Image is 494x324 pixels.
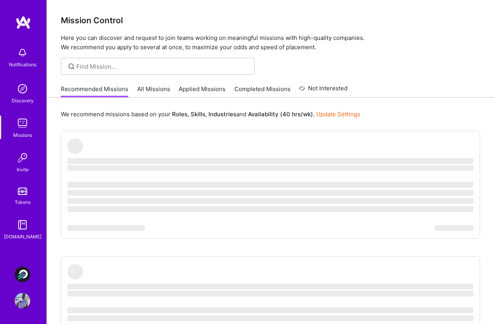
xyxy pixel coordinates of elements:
[76,62,249,71] input: Find Mission...
[15,115,30,131] img: teamwork
[17,165,29,174] div: Invite
[15,81,30,97] img: discovery
[15,45,30,60] img: bell
[9,60,36,69] div: Notifications
[15,198,31,206] div: Tokens
[15,150,30,165] img: Invite
[13,293,32,308] a: User Avatar
[4,233,41,241] div: [DOMAIN_NAME]
[61,16,480,25] h3: Mission Control
[248,110,313,118] b: Availability (40 hrs/wk)
[179,85,225,98] a: Applied Missions
[316,110,360,118] a: Update Settings
[67,62,76,71] i: icon SearchGrey
[18,188,27,195] img: tokens
[61,33,480,52] p: Here you can discover and request to join teams working on meaningful missions with high-quality ...
[15,217,30,233] img: guide book
[61,85,128,98] a: Recommended Missions
[208,110,236,118] b: Industries
[13,131,32,139] div: Missions
[172,110,188,118] b: Roles
[191,110,205,118] b: Skills
[15,267,30,282] img: Plato Systems: Front-End Development
[61,110,360,118] p: We recommend missions based on your , , and .
[13,267,32,282] a: Plato Systems: Front-End Development
[234,85,291,98] a: Completed Missions
[15,16,31,29] img: logo
[137,85,170,98] a: All Missions
[15,293,30,308] img: User Avatar
[12,97,34,105] div: Discovery
[299,84,348,98] a: Not Interested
